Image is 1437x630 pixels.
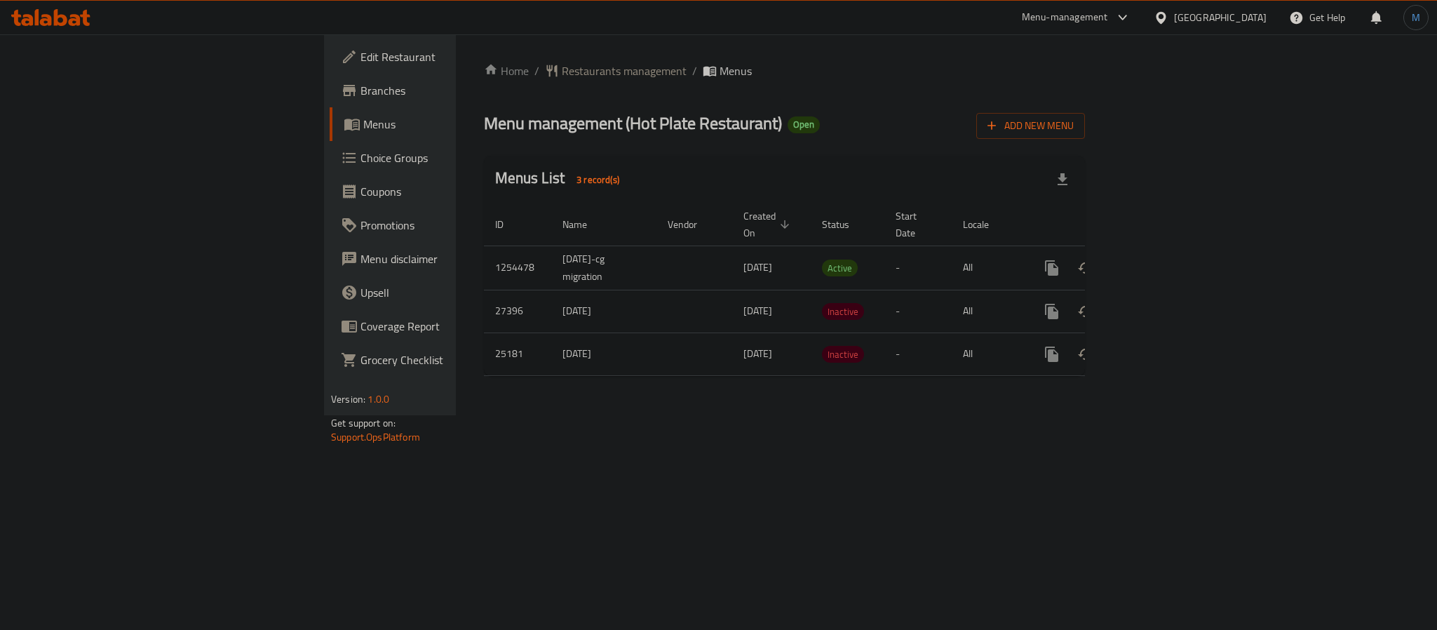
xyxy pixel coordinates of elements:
span: Get support on: [331,414,396,432]
span: Menus [363,116,553,133]
span: 1.0.0 [367,390,389,408]
span: Edit Restaurant [360,48,553,65]
h2: Menus List [495,168,628,191]
span: Menus [720,62,752,79]
button: Change Status [1069,251,1102,285]
span: Inactive [822,347,864,363]
a: Upsell [330,276,564,309]
span: Vendor [668,216,715,233]
td: [DATE] [551,333,656,375]
span: Created On [743,208,794,241]
span: Locale [963,216,1007,233]
span: ID [495,216,522,233]
span: [DATE] [743,344,772,363]
a: Choice Groups [330,141,564,175]
span: M [1412,10,1420,25]
span: 3 record(s) [568,173,628,187]
span: [DATE] [743,302,772,320]
span: Inactive [822,304,864,320]
th: Actions [1024,203,1181,246]
a: Menus [330,107,564,141]
div: Menu-management [1022,9,1108,26]
span: Promotions [360,217,553,234]
span: Status [822,216,868,233]
a: Restaurants management [545,62,687,79]
span: Grocery Checklist [360,351,553,368]
a: Edit Restaurant [330,40,564,74]
button: more [1035,295,1069,328]
td: All [952,333,1024,375]
span: [DATE] [743,258,772,276]
span: Menu disclaimer [360,250,553,267]
div: Inactive [822,303,864,320]
a: Branches [330,74,564,107]
a: Promotions [330,208,564,242]
a: Support.OpsPlatform [331,428,420,446]
button: more [1035,251,1069,285]
span: Restaurants management [562,62,687,79]
div: Total records count [568,168,628,191]
a: Coupons [330,175,564,208]
div: Open [788,116,820,133]
a: Grocery Checklist [330,343,564,377]
button: more [1035,337,1069,371]
div: Export file [1046,163,1079,196]
span: Version: [331,390,365,408]
button: Change Status [1069,295,1102,328]
span: Name [562,216,605,233]
td: - [884,333,952,375]
span: Add New Menu [987,117,1074,135]
table: enhanced table [484,203,1181,376]
span: Coupons [360,183,553,200]
li: / [692,62,697,79]
td: - [884,246,952,290]
div: [GEOGRAPHIC_DATA] [1174,10,1267,25]
td: All [952,290,1024,333]
a: Coverage Report [330,309,564,343]
span: Open [788,119,820,130]
span: Coverage Report [360,318,553,335]
span: Menu management ( Hot Plate Restaurant ) [484,107,782,139]
td: All [952,246,1024,290]
span: Upsell [360,284,553,301]
td: - [884,290,952,333]
td: [DATE]-cg migration [551,246,656,290]
button: Change Status [1069,337,1102,371]
span: Active [822,260,858,276]
a: Menu disclaimer [330,242,564,276]
span: Branches [360,82,553,99]
button: Add New Menu [976,113,1085,139]
span: Start Date [896,208,935,241]
nav: breadcrumb [484,62,1085,79]
td: [DATE] [551,290,656,333]
span: Choice Groups [360,149,553,166]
